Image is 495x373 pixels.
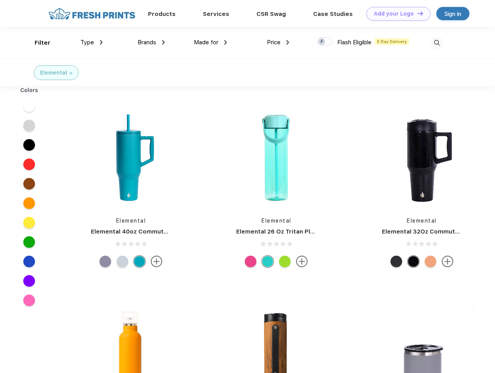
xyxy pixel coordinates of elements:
[194,39,218,46] span: Made for
[296,256,308,267] img: more.svg
[245,256,256,267] div: Pink Checkers
[382,228,488,235] a: Elemental 32Oz Commuter Tumbler
[46,7,138,21] img: fo%20logo%202.webp
[425,256,436,267] div: Peach Sunrise
[117,256,128,267] div: Aurora Dream
[224,40,227,45] img: dropdown.png
[444,9,461,18] div: Sign in
[138,39,156,46] span: Brands
[286,40,289,45] img: dropdown.png
[91,228,196,235] a: Elemental 40oz Commuter Tumbler
[431,37,443,49] img: desktop_search.svg
[134,256,145,267] div: Teal
[375,38,409,45] span: 5 Day Delivery
[418,11,423,16] img: DT
[40,69,67,77] div: Elemental
[100,40,103,45] img: dropdown.png
[408,256,419,267] div: Black Speckle
[70,72,72,75] img: filter_cancel.svg
[99,256,111,267] div: Graphite
[256,10,286,17] a: CSR Swag
[374,10,414,17] div: Add your Logo
[14,86,44,94] div: Colors
[148,10,176,17] a: Products
[225,106,328,209] img: func=resize&h=266
[407,218,437,224] a: Elemental
[162,40,165,45] img: dropdown.png
[436,7,469,20] a: Sign in
[80,39,94,46] span: Type
[35,38,51,47] div: Filter
[151,256,162,267] img: more.svg
[279,256,291,267] div: Key lime
[79,106,183,209] img: func=resize&h=266
[203,10,229,17] a: Services
[261,218,291,224] a: Elemental
[442,256,453,267] img: more.svg
[337,39,371,46] span: Flash Eligible
[116,218,146,224] a: Elemental
[262,256,274,267] div: Robin's Egg
[390,256,402,267] div: Black
[370,106,474,209] img: func=resize&h=266
[236,228,365,235] a: Elemental 26 Oz Tritan Plastic Water Bottle
[267,39,281,46] span: Price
